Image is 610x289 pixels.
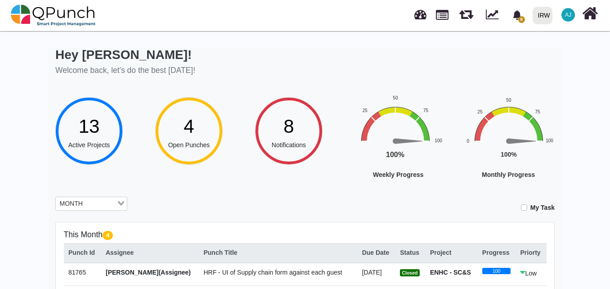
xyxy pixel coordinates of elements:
[455,94,594,206] svg: Interactive chart
[477,109,483,114] text: 25
[512,10,522,20] svg: bell fill
[414,5,426,19] span: Dashboard
[68,248,96,257] div: Punch Id
[85,199,116,209] input: Search for option
[68,269,86,276] span: 81765
[561,8,575,22] span: Abdullah Jahangir
[530,203,555,212] label: My Task
[362,248,391,257] div: Due Date
[55,197,127,211] div: Search for option
[455,94,594,206] div: Monthly Progress. Highcharts interactive chart.
[516,263,547,286] td: Low
[529,0,556,30] a: IRW
[106,269,191,276] span: [PERSON_NAME](Assignee)
[565,12,571,18] span: AJ
[482,171,535,178] text: Monthly Progress
[509,7,525,23] div: Notification
[168,141,210,149] span: Open Punches
[509,138,536,144] path: 100 %. Speed.
[501,151,517,158] text: 100%
[518,16,525,23] span: 8
[203,248,352,257] div: Punch Title
[430,269,471,276] strong: ENHC - SC&S
[184,116,194,137] span: 4
[430,248,473,257] div: Project
[103,231,113,240] span: 4
[386,151,404,158] text: 100%
[467,138,470,143] text: 0
[436,6,449,20] span: Projects
[400,248,421,257] div: Status
[283,116,294,137] span: 8
[357,263,395,286] td: [DATE]
[64,230,547,239] h5: This Month
[481,0,507,30] div: Dynamic Report
[435,138,442,143] text: 100
[55,66,195,75] h5: Welcome back, let's do the best [DATE]!
[482,268,511,274] div: 100
[535,109,540,114] text: 75
[363,108,368,113] text: 25
[506,97,511,102] text: 50
[79,116,100,137] span: 13
[546,138,553,143] text: 100
[520,248,542,257] div: Priorty
[355,94,494,206] svg: Interactive chart
[55,47,195,63] h2: Hey [PERSON_NAME]!
[106,248,194,257] div: Assignee
[400,269,419,276] span: Closed
[373,171,424,178] text: Weekly Progress
[395,138,423,144] path: 100 %. Speed.
[393,95,398,100] text: 50
[482,248,511,257] div: Progress
[556,0,580,29] a: AJ
[582,5,598,22] i: Home
[507,0,529,29] a: bell fill8
[459,5,473,19] span: Releases
[11,2,96,29] img: qpunch-sp.fa6292f.png
[423,108,429,113] text: 75
[355,94,494,206] div: Weekly Progress. Highcharts interactive chart.
[68,141,110,149] span: Active Projects
[58,199,85,209] span: MONTH
[538,8,550,23] div: IRW
[272,141,306,149] span: Notifications
[203,269,342,276] span: HRF - UI of Supply chain form against each guest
